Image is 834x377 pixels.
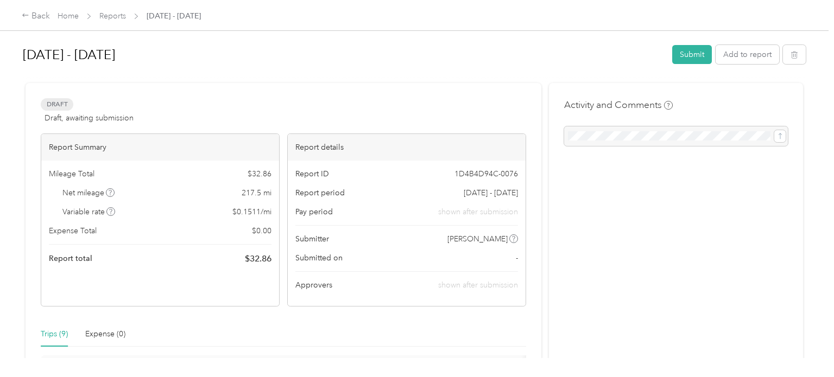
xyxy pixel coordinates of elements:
iframe: Everlance-gr Chat Button Frame [773,316,834,377]
span: 217.5 mi [242,187,271,199]
span: $ 32.86 [245,252,271,265]
span: Submitter [295,233,329,245]
span: Expense Total [49,225,97,237]
span: [DATE] - [DATE] [147,10,201,22]
h4: Activity and Comments [564,98,673,112]
span: Approvers [295,279,332,291]
span: Submitted on [295,252,343,264]
div: Trips (9) [41,328,68,340]
span: Report period [295,187,345,199]
button: Add to report [716,45,779,64]
span: shown after submission [438,280,518,290]
a: Home [58,11,79,21]
span: Net mileage [62,187,115,199]
div: Expense (0) [85,328,125,340]
span: $ 0.00 [252,225,271,237]
span: Mileage Total [49,168,94,180]
span: shown after submission [438,206,518,218]
span: Report total [49,253,92,264]
button: Submit [672,45,712,64]
span: Variable rate [62,206,116,218]
div: Report details [288,134,526,161]
span: Pay period [295,206,333,218]
span: Draft [41,98,73,111]
span: Draft, awaiting submission [45,112,134,124]
span: 1D4B4D94C-0076 [454,168,518,180]
h1: Oct 1 - 31, 2025 [23,42,665,68]
span: - [516,252,518,264]
div: Report Summary [41,134,279,161]
span: [PERSON_NAME] [447,233,508,245]
a: Reports [99,11,126,21]
span: Report ID [295,168,329,180]
div: Back [22,10,50,23]
span: [DATE] - [DATE] [464,187,518,199]
span: $ 32.86 [248,168,271,180]
span: $ 0.1511 / mi [232,206,271,218]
